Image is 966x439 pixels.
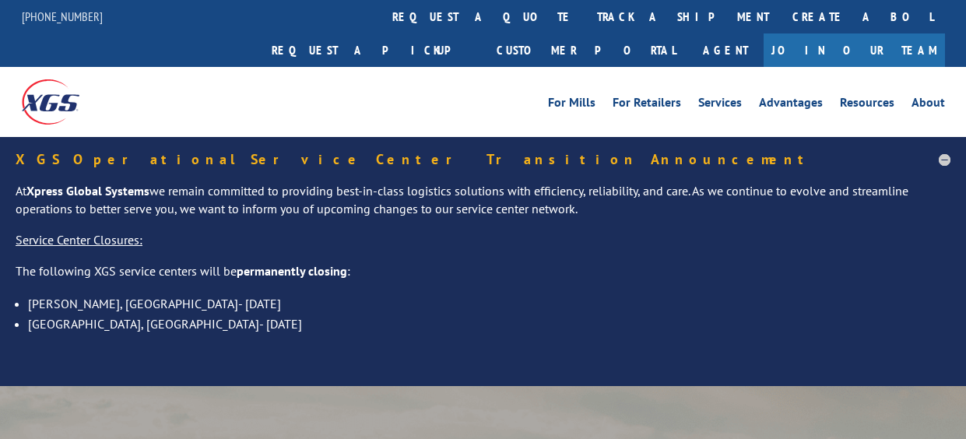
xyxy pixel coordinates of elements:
a: Resources [840,97,894,114]
a: Advantages [759,97,823,114]
li: [PERSON_NAME], [GEOGRAPHIC_DATA]- [DATE] [28,293,950,314]
a: Join Our Team [764,33,945,67]
p: The following XGS service centers will be : [16,262,950,293]
strong: permanently closing [237,263,347,279]
a: About [912,97,945,114]
a: For Mills [548,97,595,114]
a: Customer Portal [485,33,687,67]
p: At we remain committed to providing best-in-class logistics solutions with efficiency, reliabilit... [16,182,950,232]
h5: XGS Operational Service Center Transition Announcement [16,153,950,167]
a: Services [698,97,742,114]
a: Request a pickup [260,33,485,67]
a: Agent [687,33,764,67]
strong: Xpress Global Systems [26,183,149,198]
li: [GEOGRAPHIC_DATA], [GEOGRAPHIC_DATA]- [DATE] [28,314,950,334]
u: Service Center Closures: [16,232,142,248]
a: For Retailers [613,97,681,114]
a: [PHONE_NUMBER] [22,9,103,24]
